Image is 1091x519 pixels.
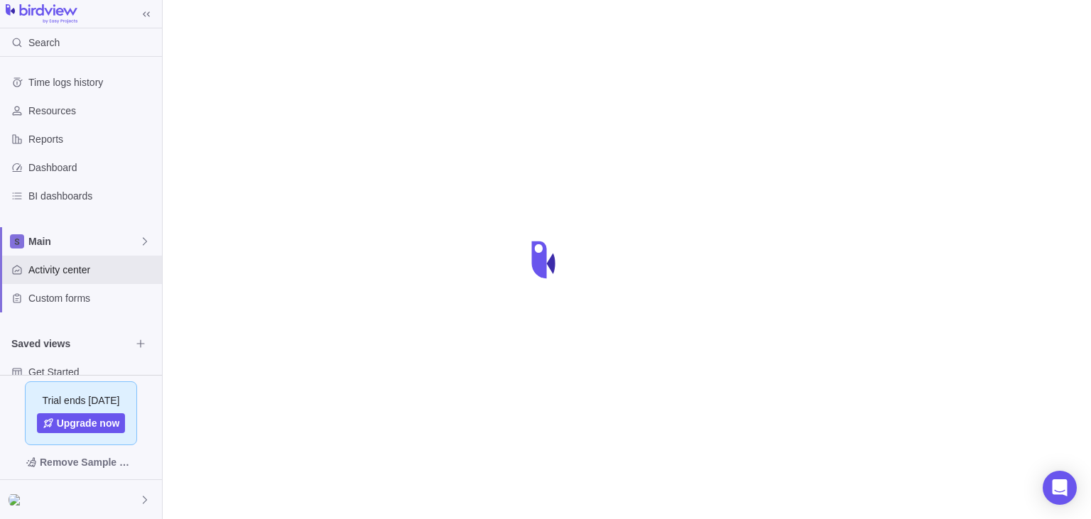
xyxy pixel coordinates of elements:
[28,234,139,248] span: Main
[11,337,131,351] span: Saved views
[28,75,156,89] span: Time logs history
[28,132,156,146] span: Reports
[9,491,26,508] div: Hafiz
[28,189,156,203] span: BI dashboards
[28,291,156,305] span: Custom forms
[1043,471,1077,505] div: Open Intercom Messenger
[28,365,156,379] span: Get Started
[37,413,126,433] a: Upgrade now
[28,160,156,175] span: Dashboard
[28,263,156,277] span: Activity center
[517,231,574,288] div: loading
[28,35,60,50] span: Search
[57,416,120,430] span: Upgrade now
[43,393,120,408] span: Trial ends [DATE]
[11,451,151,474] span: Remove Sample Data
[131,334,151,354] span: Browse views
[40,454,136,471] span: Remove Sample Data
[28,104,156,118] span: Resources
[6,4,77,24] img: logo
[9,494,26,506] img: Show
